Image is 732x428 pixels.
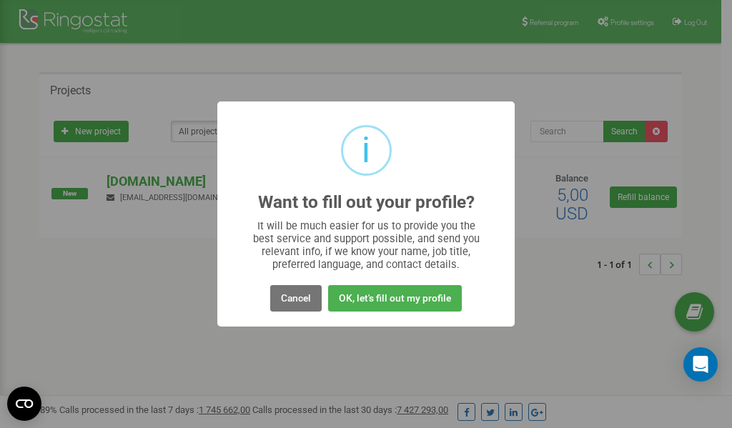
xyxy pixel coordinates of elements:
div: i [362,127,370,174]
div: Open Intercom Messenger [683,347,718,382]
h2: Want to fill out your profile? [258,193,475,212]
button: Open CMP widget [7,387,41,421]
button: OK, let's fill out my profile [328,285,462,312]
button: Cancel [270,285,322,312]
div: It will be much easier for us to provide you the best service and support possible, and send you ... [246,219,487,271]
